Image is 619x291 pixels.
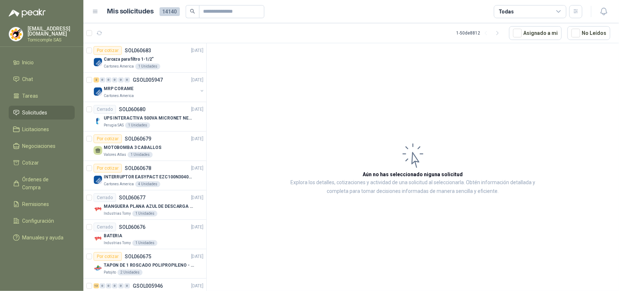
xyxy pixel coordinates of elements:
span: search [190,9,195,14]
a: Órdenes de Compra [9,173,75,194]
p: Cartones America [104,64,134,69]
p: Patojito [104,270,116,275]
img: Company Logo [94,234,102,243]
span: Manuales y ayuda [22,234,64,242]
p: Cartones America [104,181,134,187]
p: Industrias Tomy [104,211,131,217]
a: Inicio [9,56,75,69]
div: 0 [100,283,105,288]
span: Órdenes de Compra [22,175,68,191]
img: Company Logo [9,27,23,41]
p: Valores Atlas [104,152,126,158]
div: Cerrado [94,193,116,202]
a: Por cotizarSOL060675[DATE] Company LogoTAPON DE 1 ROSCADO POLIPROPILENO - HEMBRA NPTPatojito2 Uni... [83,249,206,279]
span: Configuración [22,217,54,225]
img: Company Logo [94,205,102,214]
p: Perugia SAS [104,122,124,128]
a: Por cotizarSOL060679[DATE] MOTOBOMBA 3 CABALLOSValores Atlas1 Unidades [83,132,206,161]
p: [EMAIL_ADDRESS][DOMAIN_NAME] [28,26,75,36]
p: GSOL005947 [133,77,163,82]
p: MANGUERA PLANA AZUL DE DESCARGA 60 PSI X 20 METROS CON UNION DE 6” MAS ABRAZADERAS METALICAS DE 6” [104,203,194,210]
a: CerradoSOL060680[DATE] Company LogoUPS INTERACTIVA 500VA MICRONET NEGRA MARCA: POWEST NICOMARPeru... [83,102,206,132]
p: Tornicomple SAS [28,38,75,42]
p: SOL060679 [125,136,151,141]
div: 13 [94,283,99,288]
span: Chat [22,75,33,83]
p: INTERRUPTOR EASYPACT EZC100N3040C 40AMP 25K [PERSON_NAME] [104,174,194,181]
a: Chat [9,72,75,86]
div: Por cotizar [94,164,122,173]
div: 2 [94,77,99,82]
span: Inicio [22,58,34,66]
img: Logo peakr [9,9,46,17]
p: Cartones America [104,93,134,99]
h3: Aún no has seleccionado niguna solicitud [363,170,463,178]
p: SOL060676 [119,225,145,230]
div: Por cotizar [94,134,122,143]
span: Cotizar [22,159,39,167]
p: Explora los detalles, cotizaciones y actividad de una solicitud al seleccionarla. Obtén informaci... [279,178,546,196]
img: Company Logo [94,58,102,66]
span: Licitaciones [22,125,49,133]
p: Industrias Tomy [104,240,131,246]
div: 0 [112,77,117,82]
a: Negociaciones [9,139,75,153]
p: [DATE] [191,253,203,260]
div: Todas [499,8,514,16]
div: 0 [124,77,130,82]
div: Cerrado [94,105,116,114]
p: SOL060683 [125,48,151,53]
p: [DATE] [191,47,203,54]
p: [DATE] [191,194,203,201]
div: 0 [112,283,117,288]
p: MRP CORAME [104,85,133,92]
p: [DATE] [191,77,203,84]
p: [DATE] [191,165,203,172]
div: 2 Unidades [117,270,143,275]
p: TAPON DE 1 ROSCADO POLIPROPILENO - HEMBRA NPT [104,262,194,269]
button: No Leídos [568,26,610,40]
a: Por cotizarSOL060683[DATE] Company LogoCarcaza para filtro 1-1/2"Cartones America1 Unidades [83,43,206,73]
h1: Mis solicitudes [107,6,154,17]
div: 4 Unidades [135,181,160,187]
span: 14140 [160,7,180,16]
div: 1 Unidades [132,240,157,246]
span: Tareas [22,92,38,100]
span: Remisiones [22,200,49,208]
a: Remisiones [9,197,75,211]
a: Por cotizarSOL060678[DATE] Company LogoINTERRUPTOR EASYPACT EZC100N3040C 40AMP 25K [PERSON_NAME]C... [83,161,206,190]
a: Manuales y ayuda [9,231,75,244]
div: 0 [100,77,105,82]
p: Carcaza para filtro 1-1/2" [104,56,154,63]
button: Asignado a mi [509,26,562,40]
a: CerradoSOL060677[DATE] Company LogoMANGUERA PLANA AZUL DE DESCARGA 60 PSI X 20 METROS CON UNION D... [83,190,206,220]
p: [DATE] [191,136,203,142]
div: 0 [124,283,130,288]
p: BATERIA [104,233,122,239]
p: [DATE] [191,283,203,290]
p: GSOL005946 [133,283,163,288]
div: Cerrado [94,223,116,231]
a: Cotizar [9,156,75,170]
div: 1 Unidades [128,152,153,158]
img: Company Logo [94,175,102,184]
div: 0 [106,77,111,82]
div: Por cotizar [94,46,122,55]
a: CerradoSOL060676[DATE] Company LogoBATERIAIndustrias Tomy1 Unidades [83,220,206,249]
div: Por cotizar [94,252,122,261]
div: 1 - 50 de 8812 [456,27,503,39]
span: Solicitudes [22,109,48,117]
span: Negociaciones [22,142,56,150]
img: Company Logo [94,87,102,96]
div: 0 [118,283,124,288]
a: Configuración [9,214,75,228]
img: Company Logo [94,117,102,125]
p: [DATE] [191,224,203,231]
p: SOL060680 [119,107,145,112]
p: SOL060677 [119,195,145,200]
a: Solicitudes [9,106,75,120]
div: 1 Unidades [125,122,150,128]
p: SOL060678 [125,166,151,171]
p: [DATE] [191,106,203,113]
div: 1 Unidades [135,64,160,69]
